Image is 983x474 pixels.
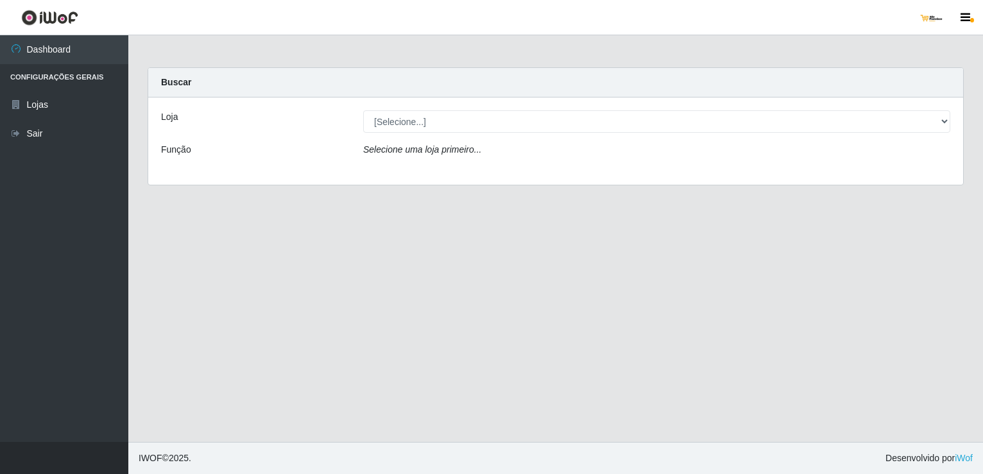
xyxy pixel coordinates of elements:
[161,77,191,87] strong: Buscar
[885,452,973,465] span: Desenvolvido por
[955,453,973,463] a: iWof
[161,110,178,124] label: Loja
[139,452,191,465] span: © 2025 .
[21,10,78,26] img: CoreUI Logo
[161,143,191,157] label: Função
[139,453,162,463] span: IWOF
[363,144,481,155] i: Selecione uma loja primeiro...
